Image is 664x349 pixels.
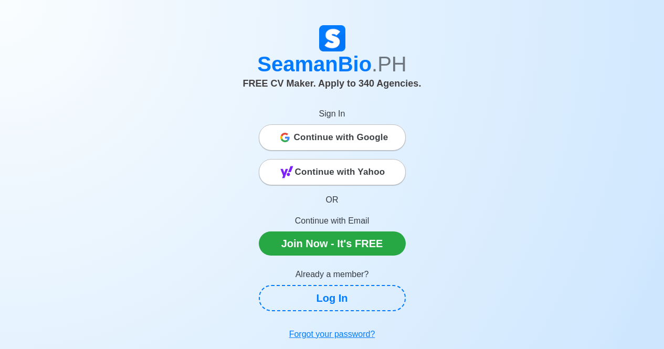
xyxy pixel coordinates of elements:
[259,268,406,281] p: Already a member?
[259,159,406,185] button: Continue with Yahoo
[294,127,388,148] span: Continue with Google
[259,194,406,206] p: OR
[295,162,385,183] span: Continue with Yahoo
[259,108,406,120] p: Sign In
[41,51,624,77] h1: SeamanBio
[319,25,345,51] img: Logo
[259,231,406,256] a: Join Now - It's FREE
[259,285,406,311] a: Log In
[259,215,406,227] p: Continue with Email
[289,330,375,339] u: Forgot your password?
[243,78,421,89] span: FREE CV Maker. Apply to 340 Agencies.
[372,52,407,76] span: .PH
[259,324,406,345] a: Forgot your password?
[259,124,406,151] button: Continue with Google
